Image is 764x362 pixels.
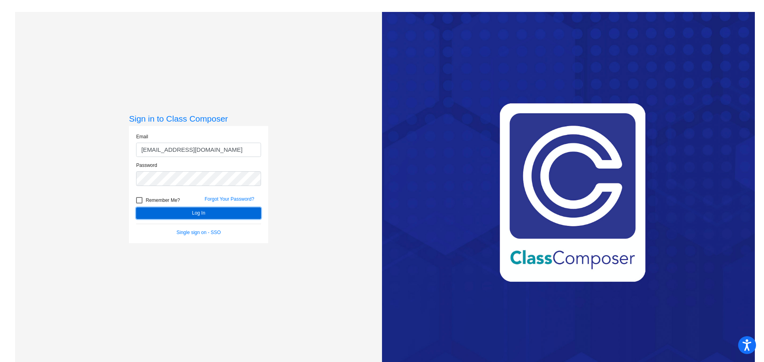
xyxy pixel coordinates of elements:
[129,114,268,124] h3: Sign in to Class Composer
[146,196,180,205] span: Remember Me?
[136,162,157,169] label: Password
[136,133,148,140] label: Email
[177,230,221,235] a: Single sign on - SSO
[136,207,261,219] button: Log In
[205,196,254,202] a: Forgot Your Password?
